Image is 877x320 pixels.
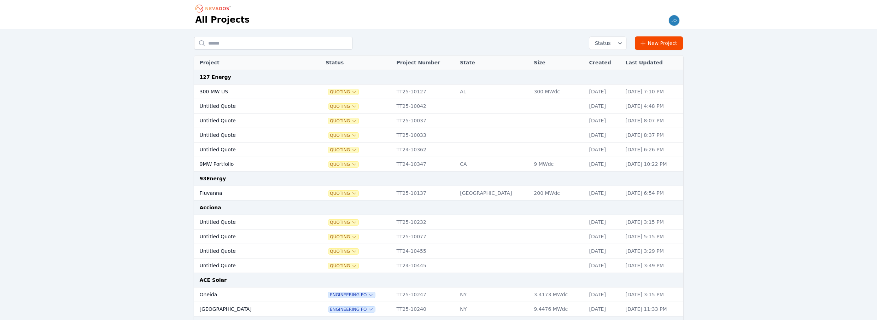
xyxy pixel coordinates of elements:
td: [DATE] [586,287,622,302]
td: ACE Solar [194,273,683,287]
td: Fluvanna [194,186,305,200]
td: NY [456,302,530,316]
td: TT25-10042 [393,99,457,114]
span: Quoting [328,133,358,138]
td: TT25-10232 [393,215,457,229]
td: [DATE] 3:15 PM [622,287,683,302]
td: Oneida [194,287,305,302]
td: [DATE] [586,215,622,229]
td: [GEOGRAPHIC_DATA] [456,186,530,200]
td: Untitled Quote [194,142,305,157]
th: Last Updated [622,56,683,70]
td: TT25-10077 [393,229,457,244]
td: Acciona [194,200,683,215]
td: [DATE] [586,99,622,114]
tr: Untitled QuoteQuotingTT25-10037[DATE][DATE] 8:07 PM [194,114,683,128]
td: [DATE] [586,186,622,200]
button: Quoting [328,263,358,269]
button: Quoting [328,249,358,254]
td: [DATE] 11:33 PM [622,302,683,316]
td: TT24-10455 [393,244,457,258]
tr: Untitled QuoteQuotingTT25-10077[DATE][DATE] 5:15 PM [194,229,683,244]
td: AL [456,85,530,99]
button: Quoting [328,234,358,240]
button: Quoting [328,147,358,153]
td: [DATE] [586,114,622,128]
td: 9MW Portfolio [194,157,305,171]
td: Untitled Quote [194,99,305,114]
tr: Untitled QuoteQuotingTT24-10445[DATE][DATE] 3:49 PM [194,258,683,273]
td: 93Energy [194,171,683,186]
tr: Untitled QuoteQuotingTT24-10362[DATE][DATE] 6:26 PM [194,142,683,157]
td: [DATE] 10:22 PM [622,157,683,171]
td: 300 MW US [194,85,305,99]
td: NY [456,287,530,302]
td: TT25-10037 [393,114,457,128]
button: Quoting [328,162,358,167]
td: [DATE] 6:54 PM [622,186,683,200]
td: TT25-10247 [393,287,457,302]
td: Untitled Quote [194,229,305,244]
td: TT25-10127 [393,85,457,99]
tr: Untitled QuoteQuotingTT25-10042[DATE][DATE] 4:48 PM [194,99,683,114]
td: [DATE] 4:48 PM [622,99,683,114]
td: 9 MWdc [530,157,585,171]
td: [DATE] [586,142,622,157]
td: [DATE] 5:15 PM [622,229,683,244]
td: TT24-10347 [393,157,457,171]
tr: Untitled QuoteQuotingTT24-10455[DATE][DATE] 3:29 PM [194,244,683,258]
td: Untitled Quote [194,114,305,128]
td: [DATE] 3:29 PM [622,244,683,258]
td: Untitled Quote [194,215,305,229]
td: [DATE] 3:15 PM [622,215,683,229]
tr: FluvannaQuotingTT25-10137[GEOGRAPHIC_DATA]200 MWdc[DATE][DATE] 6:54 PM [194,186,683,200]
td: [DATE] 3:49 PM [622,258,683,273]
tr: Untitled QuoteQuotingTT25-10033[DATE][DATE] 8:37 PM [194,128,683,142]
td: Untitled Quote [194,258,305,273]
td: [DATE] [586,85,622,99]
td: [GEOGRAPHIC_DATA] [194,302,305,316]
td: TT25-10240 [393,302,457,316]
th: Project Number [393,56,457,70]
td: [DATE] [586,128,622,142]
td: 300 MWdc [530,85,585,99]
img: joe.bollinger@nevados.solar [668,15,680,26]
td: [DATE] [586,302,622,316]
th: Size [530,56,585,70]
nav: Breadcrumb [195,3,233,14]
td: 127 Energy [194,70,683,85]
button: Quoting [328,118,358,124]
span: Quoting [328,104,358,109]
button: Quoting [328,89,358,95]
td: [DATE] [586,244,622,258]
td: CA [456,157,530,171]
th: Created [586,56,622,70]
tr: [GEOGRAPHIC_DATA]Engineering POTT25-10240NY9.4476 MWdc[DATE][DATE] 11:33 PM [194,302,683,316]
td: 9.4476 MWdc [530,302,585,316]
td: TT25-10033 [393,128,457,142]
span: Quoting [328,191,358,196]
button: Quoting [328,220,358,225]
td: 3.4173 MWdc [530,287,585,302]
a: New Project [635,36,683,50]
th: Project [194,56,305,70]
td: [DATE] 7:10 PM [622,85,683,99]
h1: All Projects [195,14,250,25]
tr: Untitled QuoteQuotingTT25-10232[DATE][DATE] 3:15 PM [194,215,683,229]
button: Engineering PO [328,292,375,298]
td: [DATE] 8:37 PM [622,128,683,142]
tr: OneidaEngineering POTT25-10247NY3.4173 MWdc[DATE][DATE] 3:15 PM [194,287,683,302]
tr: 300 MW USQuotingTT25-10127AL300 MWdc[DATE][DATE] 7:10 PM [194,85,683,99]
td: [DATE] 6:26 PM [622,142,683,157]
td: 200 MWdc [530,186,585,200]
td: Untitled Quote [194,244,305,258]
button: Engineering PO [328,307,375,312]
button: Status [589,37,626,50]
